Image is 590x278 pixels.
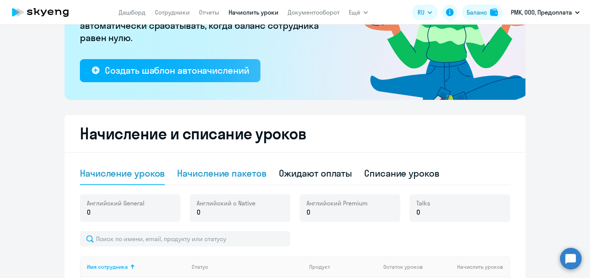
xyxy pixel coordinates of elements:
div: Начисление пакетов [177,167,266,179]
div: Остаток уроков [383,263,431,270]
a: Начислить уроки [229,8,278,16]
span: 0 [87,207,91,217]
div: Создать шаблон автоначислений [105,64,249,76]
button: Создать шаблон автоначислений [80,59,260,82]
button: Ещё [349,5,368,20]
a: Отчеты [199,8,219,16]
button: РМК, ООО, Предоплата [507,3,583,22]
span: Talks [416,199,430,207]
a: Сотрудники [155,8,190,16]
span: Остаток уроков [383,263,423,270]
span: 0 [416,207,420,217]
div: Имя сотрудника [87,263,128,270]
span: Ещё [349,8,360,17]
div: Продукт [309,263,330,270]
h2: Начисление и списание уроков [80,124,510,143]
div: Начисление уроков [80,167,165,179]
div: Статус [192,263,303,270]
div: Ожидают оплаты [279,167,352,179]
a: Документооборот [288,8,340,16]
div: Баланс [467,8,487,17]
img: balance [490,8,498,16]
span: 0 [197,207,201,217]
a: Дашборд [119,8,146,16]
span: Английский с Native [197,199,255,207]
button: Балансbalance [462,5,502,20]
span: 0 [307,207,310,217]
th: Начислить уроков [431,256,509,277]
input: Поиск по имени, email, продукту или статусу [80,231,290,247]
button: RU [412,5,438,20]
span: Английский General [87,199,144,207]
span: RU [418,8,424,17]
div: Имя сотрудника [87,263,186,270]
div: Статус [192,263,208,270]
div: Продукт [309,263,378,270]
p: РМК, ООО, Предоплата [511,8,572,17]
span: Английский Premium [307,199,368,207]
div: Списание уроков [364,167,439,179]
